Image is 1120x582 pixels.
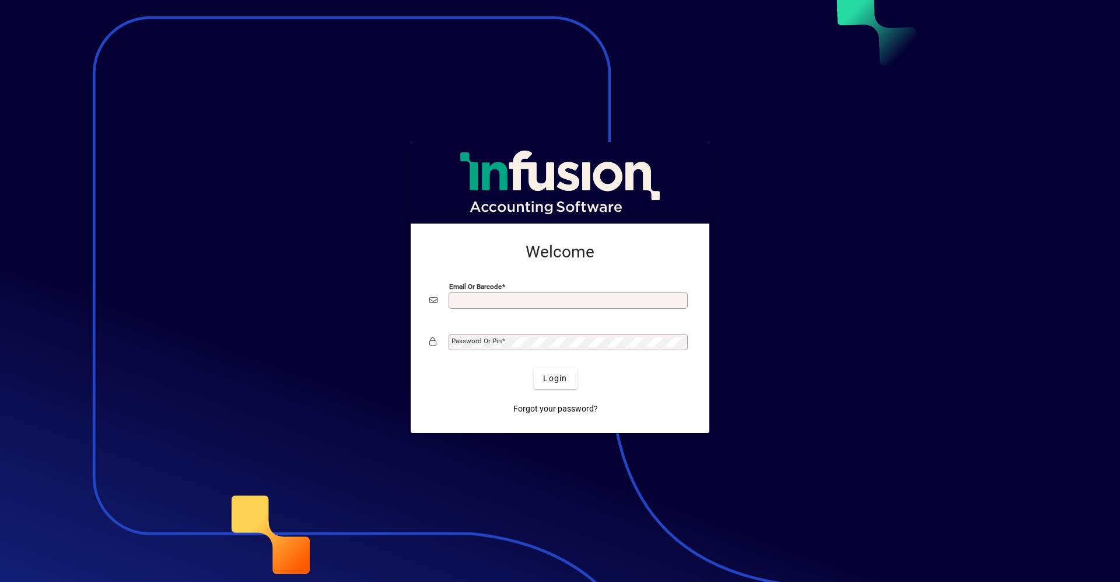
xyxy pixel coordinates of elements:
[449,283,502,291] mat-label: Email or Barcode
[534,368,576,389] button: Login
[452,337,502,345] mat-label: Password or Pin
[543,372,567,385] span: Login
[509,398,603,419] a: Forgot your password?
[429,242,691,262] h2: Welcome
[513,403,598,415] span: Forgot your password?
